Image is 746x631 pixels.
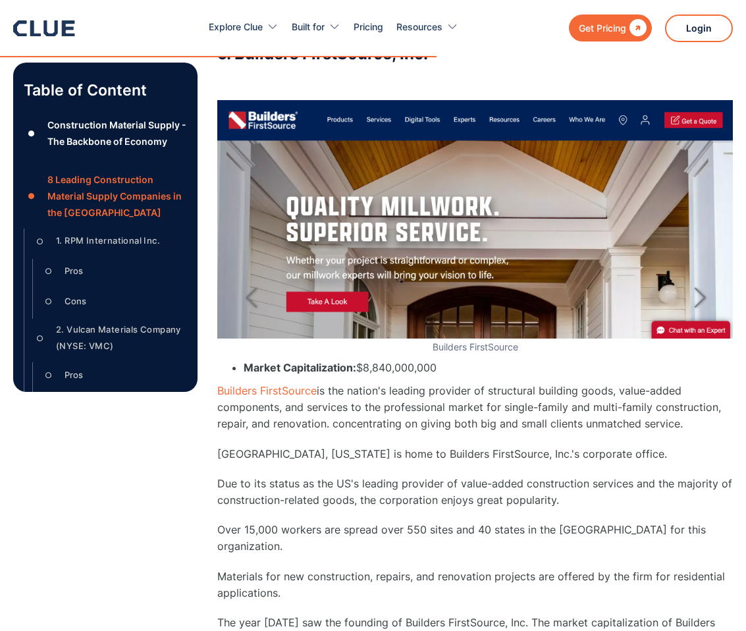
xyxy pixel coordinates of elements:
[56,321,187,354] div: 2. Vulcan Materials Company (NYSE: VMC)
[24,117,187,150] a: ●Construction Material Supply - The Backbone of Economy
[217,568,733,601] p: Materials for new construction, repairs, and renovation projects are offered by the firm for resi...
[41,261,57,281] div: ○
[24,171,187,221] a: ●8 Leading Construction Material Supply Companies in the [GEOGRAPHIC_DATA]
[665,14,733,42] a: Login
[292,7,325,48] div: Built for
[65,293,86,310] div: Cons
[65,367,83,383] div: Pros
[217,384,317,397] a: Builders FirstSource
[579,20,626,36] div: Get Pricing
[41,261,187,281] a: ○Pros
[396,7,442,48] div: Resources
[217,100,733,339] img: Builders FirstSource homepage
[65,263,83,279] div: Pros
[24,124,40,144] div: ●
[354,7,383,48] a: Pricing
[217,476,733,508] p: Due to its status as the US's leading provider of value-added construction services and the major...
[217,342,733,353] figcaption: Builders FirstSource
[32,321,187,354] a: ○2. Vulcan Materials Company (NYSE: VMC)
[569,14,652,41] a: Get Pricing
[47,171,187,221] div: 8 Leading Construction Material Supply Companies in the [GEOGRAPHIC_DATA]
[56,233,160,249] div: 1. RPM International Inc.
[32,231,48,251] div: ○
[32,231,187,251] a: ○1. RPM International Inc.
[292,7,340,48] div: Built for
[244,360,733,376] li: $8,840,000,000
[24,186,40,206] div: ●
[47,117,187,150] div: Construction Material Supply - The Backbone of Economy
[217,70,733,87] p: ‍
[217,446,733,462] p: [GEOGRAPHIC_DATA], [US_STATE] is home to Builders FirstSource, Inc.'s corporate office.
[24,80,187,101] p: Table of Content
[396,7,458,48] div: Resources
[244,361,356,374] strong: Market Capitalization:
[41,291,57,311] div: ○
[209,7,263,48] div: Explore Clue
[217,383,733,433] p: is the nation's leading provider of structural building goods, value-added components, and servic...
[41,365,187,385] a: ○Pros
[626,20,647,36] div: 
[32,328,48,348] div: ○
[217,522,733,555] p: Over 15,000 workers are spread over 550 sites and 40 states in the [GEOGRAPHIC_DATA] for this org...
[41,365,57,385] div: ○
[41,291,187,311] a: ○Cons
[209,7,279,48] div: Explore Clue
